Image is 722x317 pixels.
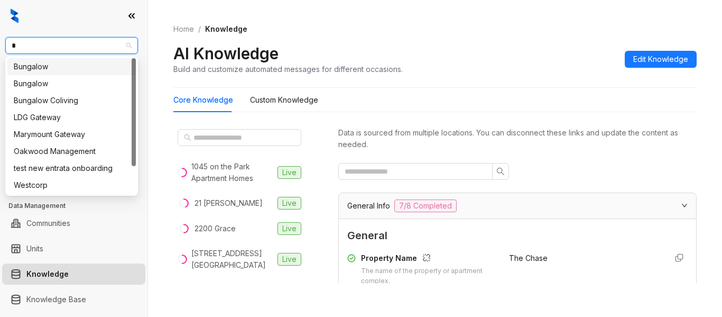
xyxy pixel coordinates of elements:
a: Communities [26,213,70,234]
span: The Chase [509,253,548,262]
div: Bungalow Coliving [7,92,136,109]
li: Units [2,238,145,259]
div: 21 [PERSON_NAME] [195,197,263,209]
span: Live [277,222,301,235]
div: General Info7/8 Completed [339,193,696,219]
div: test new entrata onboarding [7,160,136,177]
div: 1045 on the Park Apartment Homes [191,161,273,184]
span: search [184,134,191,141]
div: Property Name [361,252,496,266]
span: Knowledge [205,24,247,33]
div: LDG Gateway [7,109,136,126]
a: Units [26,238,43,259]
div: Bungalow Coliving [14,95,129,106]
div: Build and customize automated messages for different occasions. [173,64,403,75]
span: General Info [347,200,390,212]
li: Leads [2,71,145,92]
span: General [347,228,688,244]
img: logo [11,8,18,23]
a: Home [171,23,196,35]
div: Marymount Gateway [14,129,129,140]
div: [STREET_ADDRESS][GEOGRAPHIC_DATA] [191,248,273,271]
li: Leasing [2,142,145,163]
span: Edit Knowledge [633,53,688,65]
span: search [496,167,505,176]
h3: Data Management [8,201,147,211]
li: / [198,23,201,35]
div: Oakwood Management [7,143,136,160]
li: Communities [2,213,145,234]
div: Bungalow [14,61,129,73]
div: Marymount Gateway [7,126,136,143]
div: Oakwood Management [14,146,129,157]
a: Knowledge [26,264,69,285]
a: Knowledge Base [26,289,86,310]
span: Live [277,197,301,210]
div: Bungalow [7,58,136,75]
div: LDG Gateway [14,112,129,123]
div: The name of the property or apartment complex. [361,266,496,286]
li: Calendar [2,96,145,117]
div: Data is sourced from multiple locations. You can disconnect these links and update the content as... [338,127,697,150]
div: test new entrata onboarding [14,162,129,174]
div: Westcorp [14,179,129,191]
div: Core Knowledge [173,94,233,106]
li: Knowledge [2,264,145,285]
div: Bungalow [14,78,129,89]
span: Live [277,253,301,266]
div: Bungalow [7,75,136,92]
div: 2200 Grace [195,223,236,234]
span: expanded [681,202,688,209]
span: Live [277,166,301,179]
h2: AI Knowledge [173,43,279,64]
span: 7/8 Completed [394,200,457,212]
li: Knowledge Base [2,289,145,310]
button: Edit Knowledge [625,51,697,68]
div: Custom Knowledge [250,94,318,106]
div: Westcorp [7,177,136,194]
li: Collections [2,167,145,188]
